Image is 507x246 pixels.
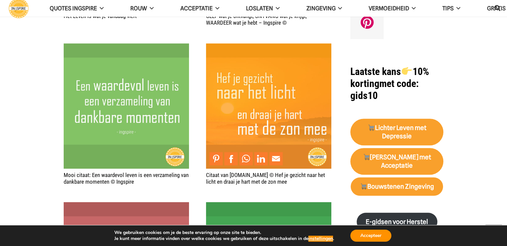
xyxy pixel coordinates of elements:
strong: E-gidsen voor Herstel [366,218,428,226]
a: E-gidsen voor Herstel [357,213,437,231]
button: Accepteer [350,230,391,242]
strong: Laatste kans 10% korting [350,66,429,89]
img: 🛒 [368,124,374,131]
a: Zoeken [491,0,504,16]
a: 🛒Lichter Leven met Depressie [350,119,443,145]
a: Share to LinkedIn [254,152,268,165]
img: 👉 [402,66,412,76]
button: instellingen [308,236,333,242]
span: GRATIS [487,5,506,12]
a: 🛒[PERSON_NAME] met Acceptatie [350,148,443,175]
span: VERMOEIDHEID [369,5,409,12]
a: GEEF wat je ontvangt, ONTVANG wat je krijgt, WAARDEER wat je hebt – Ingspire © [206,13,307,26]
a: De kleine dingen? De kleine momenten? Deze zijn niet klein [64,203,189,209]
a: Citaat van [DOMAIN_NAME] © Hef je gezicht naar het licht en draai je hart met de zon mee [206,172,325,185]
img: Een waardevol leven is een verzameling van dankbare momenten - spreuk door Ingspire © [64,43,189,169]
a: Mail to Email This [269,152,283,165]
li: Pinterest [209,152,224,165]
strong: Lichter Leven met Depressie [368,124,426,140]
a: Het Leven is wat je vandaag viert [64,13,137,19]
span: Zingeving [306,5,335,12]
span: TIPS [442,5,454,12]
li: Email This [269,152,284,165]
a: Pin to Pinterest [209,152,223,165]
span: Loslaten [246,5,273,12]
a: Share to Facebook [224,152,238,165]
a: Terug naar top [485,224,502,241]
img: 🛒 [363,154,370,160]
h1: met code: gids10 [350,66,443,102]
strong: Bouwstenen Zingeving [360,183,434,190]
a: Mooi citaat: Een waardevol leven is een verzameling van dankbare momenten © Ingspire [64,44,189,51]
a: Pinterest [350,6,384,39]
span: Acceptatie [180,5,213,12]
a: Share to WhatsApp [239,152,253,165]
a: Citaat van Ingspire.nl © Hef je gezicht naar het licht en draai je hart met de zon mee [206,44,331,51]
a: 🛒Bouwstenen Zingeving [351,177,443,196]
strong: [PERSON_NAME] met Acceptatie [363,153,431,169]
img: 🛒 [360,183,367,189]
span: QUOTES INGSPIRE [50,5,97,12]
li: LinkedIn [254,152,269,165]
img: Mooie Quote: Hef je gezicht naar het licht en draai je hart met de zon mee - copyright citaat ww... [206,43,331,169]
p: Je kunt meer informatie vinden over welke cookies we gebruiken of deze uitschakelen in de . [114,236,334,242]
li: WhatsApp [239,152,254,165]
a: Mooi citaat: Een waardevol leven is een verzameling van dankbare momenten © Ingspire [64,172,189,185]
a: Als je het woord moeilijk weg laat zal je zien dat het vanzelf wat makkelijker gaat [206,203,331,209]
li: Facebook [224,152,239,165]
span: ROUW [130,5,147,12]
p: We gebruiken cookies om je de beste ervaring op onze site te bieden. [114,230,334,236]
